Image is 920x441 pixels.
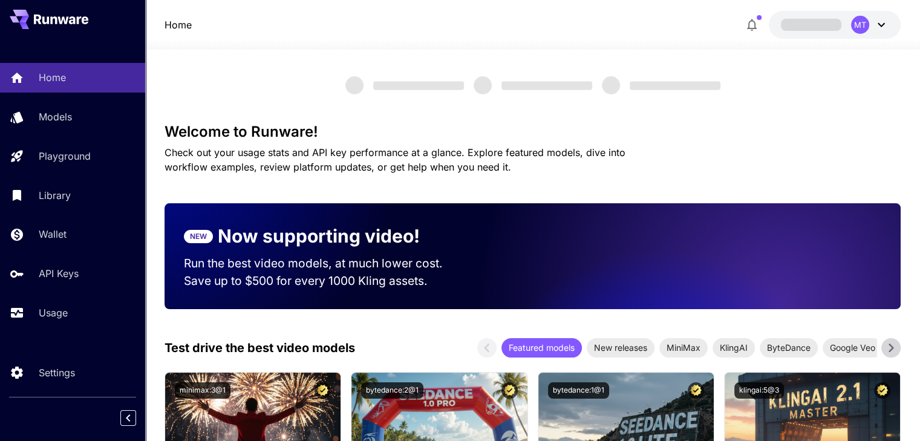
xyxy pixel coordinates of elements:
span: Check out your usage stats and API key performance at a glance. Explore featured models, dive int... [165,146,625,173]
p: Library [39,188,71,203]
p: Models [39,109,72,124]
p: NEW [190,231,207,242]
button: Certified Model – Vetted for best performance and includes a commercial license. [874,382,890,399]
span: KlingAI [713,341,755,354]
button: Certified Model – Vetted for best performance and includes a commercial license. [688,382,704,399]
p: Now supporting video! [218,223,420,250]
p: Run the best video models, at much lower cost. [184,255,466,272]
div: Google Veo [823,338,882,358]
div: MT [851,16,869,34]
h3: Welcome to Runware! [165,123,901,140]
button: Certified Model – Vetted for best performance and includes a commercial license. [501,382,518,399]
button: minimax:3@1 [175,382,230,399]
nav: breadcrumb [165,18,192,32]
button: klingai:5@3 [734,382,784,399]
span: MiniMax [659,341,708,354]
div: MiniMax [659,338,708,358]
p: Home [39,70,66,85]
div: ByteDance [760,338,818,358]
button: bytedance:1@1 [548,382,609,399]
div: Collapse sidebar [129,407,145,429]
span: ByteDance [760,341,818,354]
p: Test drive the best video models [165,339,355,357]
p: Usage [39,305,68,320]
p: Settings [39,365,75,380]
button: Collapse sidebar [120,410,136,426]
p: Save up to $500 for every 1000 Kling assets. [184,272,466,290]
p: API Keys [39,266,79,281]
span: Google Veo [823,341,882,354]
span: New releases [587,341,654,354]
div: KlingAI [713,338,755,358]
button: bytedance:2@1 [361,382,423,399]
div: Featured models [501,338,582,358]
div: New releases [587,338,654,358]
button: Certified Model – Vetted for best performance and includes a commercial license. [315,382,331,399]
span: Featured models [501,341,582,354]
button: MT [769,11,901,39]
p: Playground [39,149,91,163]
p: Wallet [39,227,67,241]
a: Home [165,18,192,32]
